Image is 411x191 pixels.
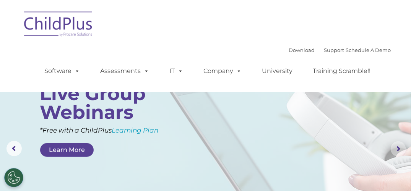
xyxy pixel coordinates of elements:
[37,63,88,79] a: Software
[93,63,157,79] a: Assessments
[4,168,23,187] button: Cookies Settings
[324,47,344,53] a: Support
[40,143,94,157] a: Learn More
[255,63,301,79] a: University
[289,47,391,53] font: |
[40,124,185,136] rs-layer: *Free with a ChildPlus
[305,63,379,79] a: Training Scramble!!
[346,47,391,53] a: Schedule A Demo
[289,47,315,53] a: Download
[162,63,191,79] a: IT
[20,6,97,44] img: ChildPlus by Procare Solutions
[40,84,173,121] rs-layer: Live Group Webinars
[196,63,250,79] a: Company
[112,126,158,134] a: Learning Plan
